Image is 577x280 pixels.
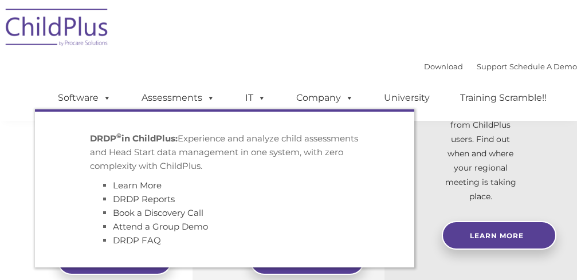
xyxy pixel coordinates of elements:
a: Assessments [130,86,226,109]
a: Learn More [113,180,162,191]
a: Software [46,86,123,109]
a: IT [234,86,277,109]
a: Company [285,86,365,109]
p: Experience and analyze child assessments and Head Start data management in one system, with zero ... [90,132,359,173]
font: | [424,62,577,71]
a: DRDP Reports [113,194,175,204]
a: Support [477,62,507,71]
a: Schedule A Demo [509,62,577,71]
a: Learn More [442,221,556,250]
span: Learn More [470,231,524,240]
p: Not using ChildPlus? These are a great opportunity to network and learn from ChildPlus users. Fin... [442,46,520,204]
a: Training Scramble!! [449,86,558,109]
a: University [372,86,441,109]
a: Attend a Group Demo [113,221,208,232]
a: Download [424,62,463,71]
a: Book a Discovery Call [113,207,203,218]
sup: © [116,132,121,140]
strong: DRDP in ChildPlus: [90,133,178,144]
a: DRDP FAQ [113,235,161,246]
